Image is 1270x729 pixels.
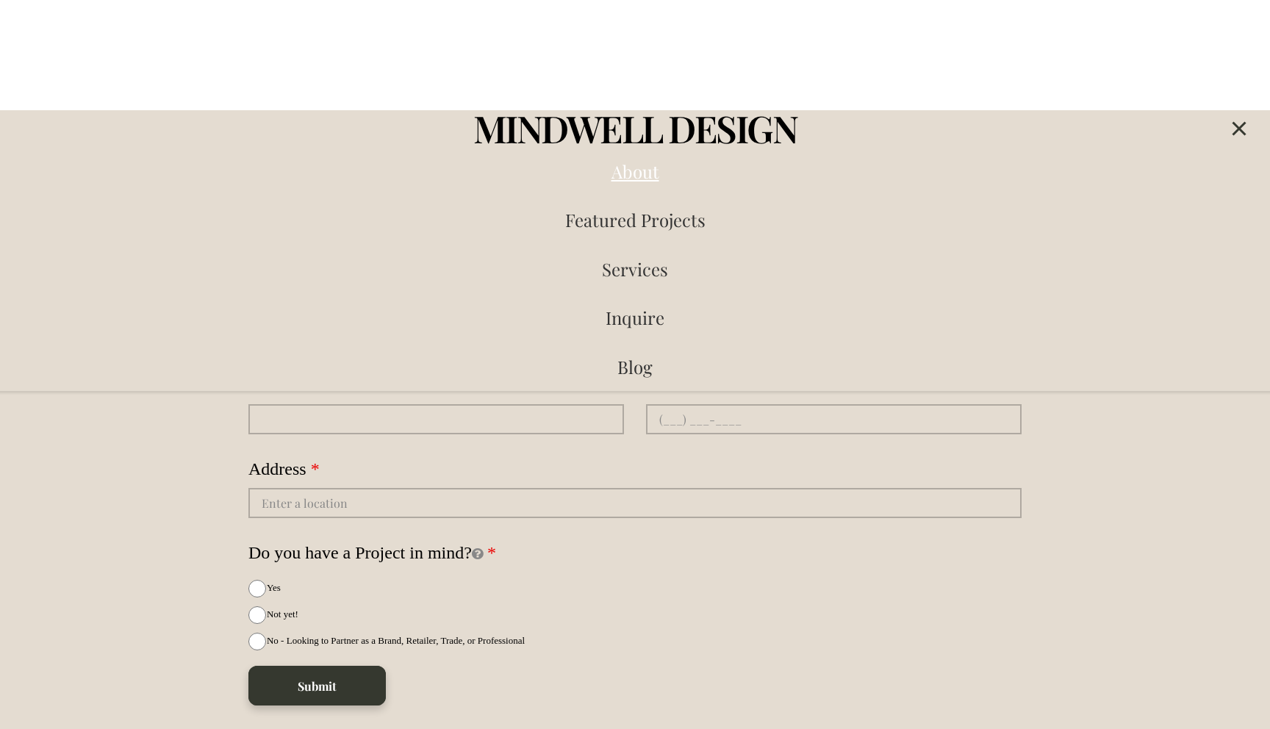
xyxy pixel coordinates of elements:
input: autocomplete [248,488,1022,518]
input: Not yet! [248,606,266,624]
span: About [611,159,659,183]
span: Services [602,257,668,281]
input: (___) ___-____ [646,404,1022,434]
span: MINDWELL DESIGN [473,103,797,153]
input: Yes [248,580,266,597]
span: Yes [267,582,281,593]
button: Submit [248,666,386,705]
span: No - Looking to Partner as a Brand, Retailer, Trade, or Professional [267,635,525,646]
input: No - Looking to Partner as a Brand, Retailer, Trade, or Professional [248,633,266,650]
span: Inquire [606,306,664,329]
a: Services [12,245,1258,293]
a: Menu [1219,110,1260,147]
a: Blog [12,342,1258,391]
a: About [12,147,1258,195]
span: Blog [617,355,653,378]
label: Do you have a Project in mind? [248,533,496,572]
a: Inquire [12,293,1258,342]
a: Featured Projects [12,195,1258,244]
label: Address [248,449,320,488]
span: Featured Projects [565,208,706,231]
span: Not yet! [267,608,298,620]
